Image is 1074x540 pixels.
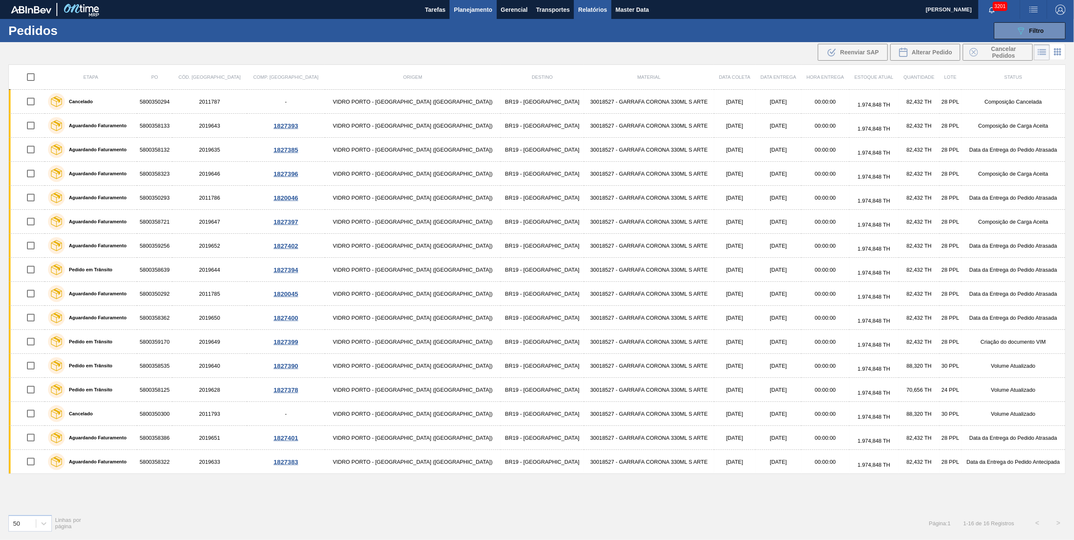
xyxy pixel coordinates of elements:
span: 1.974,848 TH [858,390,890,396]
td: VIDRO PORTO - [GEOGRAPHIC_DATA] ([GEOGRAPHIC_DATA]) [325,258,501,282]
td: 5800358721 [137,210,172,234]
td: 30018527 - GARRAFA CORONA 330ML S ARTE [584,210,714,234]
div: 1827402 [248,242,324,249]
td: VIDRO PORTO - [GEOGRAPHIC_DATA] ([GEOGRAPHIC_DATA]) [325,114,501,138]
span: 1.974,848 TH [858,366,890,372]
span: Linhas por página [55,517,81,529]
td: VIDRO PORTO - [GEOGRAPHIC_DATA] ([GEOGRAPHIC_DATA]) [325,306,501,330]
td: BR19 - [GEOGRAPHIC_DATA] [501,330,584,354]
label: Aguardando Faturamento [65,291,127,296]
td: 00:00:00 [801,354,849,378]
td: 82,432 TH [899,162,940,186]
a: Cancelado58003502942011787-VIDRO PORTO - [GEOGRAPHIC_DATA] ([GEOGRAPHIC_DATA])BR19 - [GEOGRAPHIC_... [9,90,1066,114]
td: 30018527 - GARRAFA CORONA 330ML S ARTE [584,402,714,426]
label: Aguardando Faturamento [65,171,127,176]
td: 30 PPL [940,402,962,426]
span: 1.974,848 TH [858,414,890,420]
td: 82,432 TH [899,114,940,138]
td: 30018527 - GARRAFA CORONA 330ML S ARTE [584,378,714,402]
span: Comp. [GEOGRAPHIC_DATA] [253,75,319,80]
td: [DATE] [755,114,801,138]
td: [DATE] [755,378,801,402]
td: [DATE] [755,162,801,186]
td: 30018527 - GARRAFA CORONA 330ML S ARTE [584,450,714,474]
td: 30018527 - GARRAFA CORONA 330ML S ARTE [584,186,714,210]
label: Aguardando Faturamento [65,315,127,320]
td: 82,432 TH [899,282,940,306]
a: Pedido em Trânsito58003581252019628VIDRO PORTO - [GEOGRAPHIC_DATA] ([GEOGRAPHIC_DATA])BR19 - [GEO... [9,378,1066,402]
label: Cancelado [65,99,93,104]
td: [DATE] [755,138,801,162]
td: 2019650 [172,306,247,330]
div: Alterar Pedido [890,44,960,61]
td: [DATE] [714,354,755,378]
span: Destino [532,75,553,80]
td: [DATE] [755,210,801,234]
a: Aguardando Faturamento58003583222019633VIDRO PORTO - [GEOGRAPHIC_DATA] ([GEOGRAPHIC_DATA])BR19 - ... [9,450,1066,474]
td: 2011786 [172,186,247,210]
td: VIDRO PORTO - [GEOGRAPHIC_DATA] ([GEOGRAPHIC_DATA]) [325,162,501,186]
label: Pedido em Trânsito [65,363,112,368]
span: 1.974,848 TH [858,198,890,204]
a: Aguardando Faturamento58003581332019643VIDRO PORTO - [GEOGRAPHIC_DATA] ([GEOGRAPHIC_DATA])BR19 - ... [9,114,1066,138]
td: [DATE] [714,210,755,234]
a: Aguardando Faturamento58003502922011785VIDRO PORTO - [GEOGRAPHIC_DATA] ([GEOGRAPHIC_DATA])BR19 - ... [9,282,1066,306]
span: 1.974,848 TH [858,126,890,132]
td: [DATE] [714,330,755,354]
a: Pedido em Trânsito58003591702019649VIDRO PORTO - [GEOGRAPHIC_DATA] ([GEOGRAPHIC_DATA])BR19 - [GEO... [9,330,1066,354]
td: BR19 - [GEOGRAPHIC_DATA] [501,258,584,282]
div: 1827378 [248,386,324,393]
td: 5800358323 [137,162,172,186]
span: 1 - 16 de 16 Registros [963,520,1014,527]
td: 5800350292 [137,282,172,306]
td: VIDRO PORTO - [GEOGRAPHIC_DATA] ([GEOGRAPHIC_DATA]) [325,90,501,114]
td: [DATE] [714,114,755,138]
button: < [1027,513,1048,534]
td: BR19 - [GEOGRAPHIC_DATA] [501,90,584,114]
a: Pedido em Trânsito58003586392019644VIDRO PORTO - [GEOGRAPHIC_DATA] ([GEOGRAPHIC_DATA])BR19 - [GEO... [9,258,1066,282]
td: 30018527 - GARRAFA CORONA 330ML S ARTE [584,258,714,282]
td: 30 PPL [940,354,962,378]
td: 82,432 TH [899,426,940,450]
td: 28 PPL [940,210,962,234]
td: Data da Entrega do Pedido Atrasada [962,282,1066,306]
td: 5800358322 [137,450,172,474]
td: VIDRO PORTO - [GEOGRAPHIC_DATA] ([GEOGRAPHIC_DATA]) [325,282,501,306]
td: 28 PPL [940,426,962,450]
td: 2019649 [172,330,247,354]
td: 82,432 TH [899,258,940,282]
td: 82,432 TH [899,210,940,234]
label: Aguardando Faturamento [65,123,127,128]
td: 00:00:00 [801,258,849,282]
td: BR19 - [GEOGRAPHIC_DATA] [501,138,584,162]
td: Data da Entrega do Pedido Atrasada [962,258,1066,282]
img: Logout [1055,5,1066,15]
td: 30018527 - GARRAFA CORONA 330ML S ARTE [584,90,714,114]
td: 30018527 - GARRAFA CORONA 330ML S ARTE [584,114,714,138]
div: Reenviar SAP [818,44,888,61]
div: 1827397 [248,218,324,225]
td: [DATE] [714,282,755,306]
div: 1827396 [248,170,324,177]
span: PO [151,75,158,80]
td: 28 PPL [940,138,962,162]
div: 1827393 [248,122,324,129]
span: 1.974,848 TH [858,294,890,300]
span: Master Data [616,5,649,15]
td: 88,320 TH [899,354,940,378]
td: [DATE] [714,402,755,426]
td: 2019651 [172,426,247,450]
td: 00:00:00 [801,450,849,474]
span: Data coleta [719,75,750,80]
td: 2019633 [172,450,247,474]
td: 70,656 TH [899,378,940,402]
div: 1827399 [248,338,324,345]
span: Reenviar SAP [840,49,879,56]
td: Composição de Carga Aceita [962,210,1066,234]
td: BR19 - [GEOGRAPHIC_DATA] [501,402,584,426]
td: 00:00:00 [801,186,849,210]
td: VIDRO PORTO - [GEOGRAPHIC_DATA] ([GEOGRAPHIC_DATA]) [325,234,501,258]
td: 2011787 [172,90,247,114]
a: Aguardando Faturamento58003592562019652VIDRO PORTO - [GEOGRAPHIC_DATA] ([GEOGRAPHIC_DATA])BR19 - ... [9,234,1066,258]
